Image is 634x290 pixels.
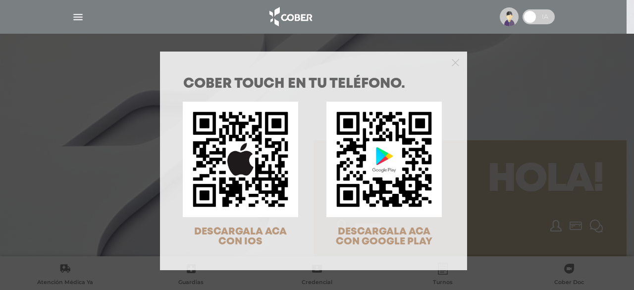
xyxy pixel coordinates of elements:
[183,77,444,91] h1: COBER TOUCH en tu teléfono.
[194,227,287,246] span: DESCARGALA ACA CON IOS
[183,102,298,217] img: qr-code
[452,58,459,66] button: Close
[326,102,442,217] img: qr-code
[336,227,432,246] span: DESCARGALA ACA CON GOOGLE PLAY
